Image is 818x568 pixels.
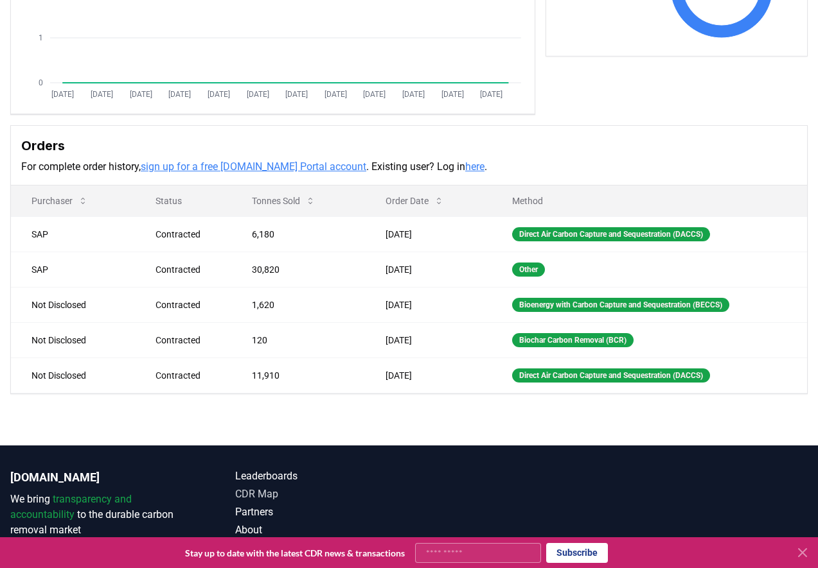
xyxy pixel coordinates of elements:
[11,357,135,393] td: Not Disclosed
[365,252,492,287] td: [DATE]
[441,90,464,99] tspan: [DATE]
[235,522,409,538] a: About
[365,357,492,393] td: [DATE]
[235,469,409,484] a: Leaderboards
[51,90,74,99] tspan: [DATE]
[168,90,191,99] tspan: [DATE]
[141,160,366,173] a: sign up for a free [DOMAIN_NAME] Portal account
[235,504,409,520] a: Partners
[325,90,347,99] tspan: [DATE]
[375,188,454,214] button: Order Date
[512,227,710,241] div: Direct Air Carbon Capture and Sequestration (DACCS)
[235,486,409,502] a: CDR Map
[465,160,485,173] a: here
[21,136,797,155] h3: Orders
[156,334,221,347] div: Contracted
[231,357,364,393] td: 11,910
[156,298,221,311] div: Contracted
[10,469,184,486] p: [DOMAIN_NAME]
[156,263,221,276] div: Contracted
[10,492,184,538] p: We bring to the durable carbon removal market
[130,90,152,99] tspan: [DATE]
[21,188,98,214] button: Purchaser
[11,287,135,322] td: Not Disclosed
[231,252,364,287] td: 30,820
[156,369,221,382] div: Contracted
[365,287,492,322] td: [DATE]
[231,216,364,252] td: 6,180
[91,90,113,99] tspan: [DATE]
[247,90,269,99] tspan: [DATE]
[512,333,634,347] div: Biochar Carbon Removal (BCR)
[21,159,797,175] p: For complete order history, . Existing user? Log in .
[502,194,797,207] p: Method
[512,298,729,312] div: Bioenergy with Carbon Capture and Sequestration (BECCS)
[156,228,221,241] div: Contracted
[285,90,308,99] tspan: [DATE]
[402,90,425,99] tspan: [DATE]
[512,262,545,277] div: Other
[242,188,326,214] button: Tonnes Sold
[208,90,230,99] tspan: [DATE]
[39,33,43,42] tspan: 1
[363,90,386,99] tspan: [DATE]
[39,78,43,87] tspan: 0
[480,90,502,99] tspan: [DATE]
[10,493,132,521] span: transparency and accountability
[512,368,710,383] div: Direct Air Carbon Capture and Sequestration (DACCS)
[231,322,364,357] td: 120
[145,194,221,207] p: Status
[365,216,492,252] td: [DATE]
[11,252,135,287] td: SAP
[231,287,364,322] td: 1,620
[11,322,135,357] td: Not Disclosed
[11,216,135,252] td: SAP
[365,322,492,357] td: [DATE]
